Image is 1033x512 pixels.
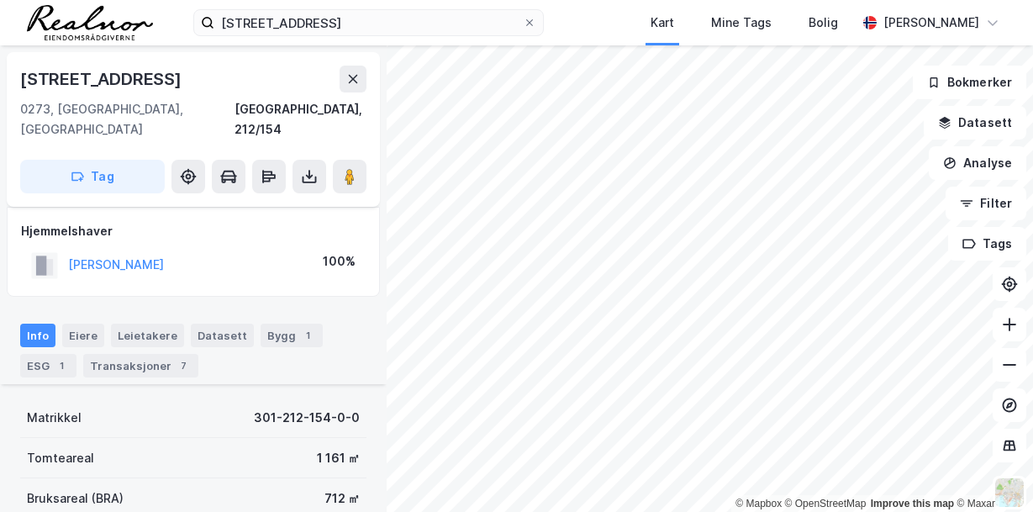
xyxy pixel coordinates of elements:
[317,448,360,468] div: 1 161 ㎡
[27,5,153,40] img: realnor-logo.934646d98de889bb5806.png
[883,13,979,33] div: [PERSON_NAME]
[254,408,360,428] div: 301-212-154-0-0
[809,13,838,33] div: Bolig
[191,324,254,347] div: Datasett
[83,354,198,377] div: Transaksjoner
[324,488,360,509] div: 712 ㎡
[175,357,192,374] div: 7
[929,146,1026,180] button: Analyse
[111,324,184,347] div: Leietakere
[21,221,366,241] div: Hjemmelshaver
[27,488,124,509] div: Bruksareal (BRA)
[913,66,1026,99] button: Bokmerker
[53,357,70,374] div: 1
[214,10,523,35] input: Søk på adresse, matrikkel, gårdeiere, leietakere eller personer
[323,251,356,272] div: 100%
[27,408,82,428] div: Matrikkel
[949,431,1033,512] iframe: Chat Widget
[27,448,94,468] div: Tomteareal
[299,327,316,344] div: 1
[20,160,165,193] button: Tag
[20,324,55,347] div: Info
[711,13,772,33] div: Mine Tags
[871,498,954,509] a: Improve this map
[20,354,76,377] div: ESG
[20,99,235,140] div: 0273, [GEOGRAPHIC_DATA], [GEOGRAPHIC_DATA]
[651,13,674,33] div: Kart
[948,227,1026,261] button: Tags
[946,187,1026,220] button: Filter
[62,324,104,347] div: Eiere
[261,324,323,347] div: Bygg
[785,498,867,509] a: OpenStreetMap
[20,66,185,92] div: [STREET_ADDRESS]
[924,106,1026,140] button: Datasett
[949,431,1033,512] div: Kontrollprogram for chat
[235,99,366,140] div: [GEOGRAPHIC_DATA], 212/154
[735,498,782,509] a: Mapbox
